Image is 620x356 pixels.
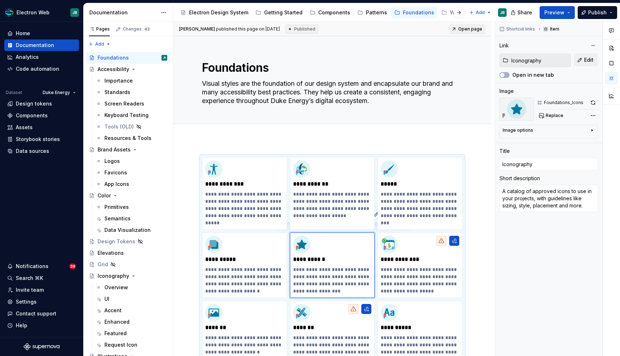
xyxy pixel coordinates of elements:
div: Pages [89,26,110,32]
button: Duke Energy [39,88,79,98]
div: Contact support [16,310,56,317]
a: Overview [93,282,170,293]
a: Tools (OLD) [93,121,170,132]
div: Color [98,192,111,199]
a: Elevations [86,247,170,259]
img: 6d5c5954-af5b-4b5f-9045-a28955d91f71.png [381,160,398,178]
a: What's New [438,7,483,18]
span: Replace [546,113,563,118]
a: Primitives [93,201,170,213]
div: App Icons [104,181,129,188]
img: 463e83ff-6b20-4932-b0f3-d0b97570b240.png [205,304,222,321]
span: Share [517,9,532,16]
a: Supernova Logo [24,343,60,350]
a: Components [4,110,79,121]
div: Brand Assets [98,146,131,153]
a: Code automation [4,63,79,75]
div: Favicons [104,169,127,176]
div: Storybook stories [16,136,60,143]
button: Preview [540,6,575,19]
div: JB [163,54,166,61]
textarea: Foundations [201,59,461,76]
img: acc8c8d1-2c22-4849-bf18-cd87dd91606a.png [381,304,398,321]
div: Published [286,25,318,33]
div: Iconography [98,272,129,280]
div: Assets [16,124,33,131]
span: Open page [458,26,482,32]
div: Getting Started [264,9,302,16]
div: Semantics [104,215,131,222]
a: Data Visualization [93,224,170,236]
span: Preview [544,9,564,16]
div: Accessibility [98,66,129,73]
div: Patterns [366,9,387,16]
a: Design tokens [4,98,79,109]
button: Edit [574,53,598,66]
a: Standards [93,86,170,98]
div: Analytics [16,53,39,61]
button: Electron WebJB [1,5,82,20]
div: Image options [503,127,533,133]
a: Storybook stories [4,133,79,145]
div: Page tree [178,5,465,20]
div: Primitives [104,203,129,211]
a: Grid [86,259,170,270]
span: published this page on [DATE] [179,26,280,32]
div: JB [500,10,505,15]
textarea: Visual styles are the foundation of our design system and encapsulate our brand and many accessib... [201,78,461,107]
button: Add [467,8,494,18]
a: App Icons [93,178,170,190]
a: Resources & Tools [93,132,170,144]
div: Settings [16,298,37,305]
img: b94becec-7a1d-46d9-9c77-9f4ff20df2ac.png [381,236,398,253]
div: Home [16,30,30,37]
span: Edit [584,56,593,64]
button: Search ⌘K [4,272,79,284]
span: Duke Energy [43,90,70,95]
a: Request Icon [93,339,170,351]
img: 619aa184-7454-4cbf-9a00-6bee3901e08c.png [293,236,310,253]
div: Logos [104,158,120,165]
a: Accessibility [86,64,170,75]
button: Help [4,320,79,331]
span: Shortcut links [506,26,535,32]
div: Standards [104,89,130,96]
img: f6f21888-ac52-4431-a6ea-009a12e2bf23.png [5,8,14,17]
div: Enhanced [104,318,130,325]
a: FoundationsJB [86,52,170,64]
div: Help [16,322,27,329]
button: Contact support [4,308,79,319]
button: Image options [503,127,595,136]
a: Color [86,190,170,201]
div: Code automation [16,65,59,72]
div: Foundations [403,9,434,16]
div: Request Icon [104,341,137,348]
input: Add title [499,158,598,170]
a: Analytics [4,51,79,63]
span: Add [476,10,485,15]
div: Short description [499,175,540,182]
a: Brand Assets [86,144,170,155]
a: Logos [93,155,170,167]
label: Open in new tab [512,71,554,79]
a: UI [93,293,170,305]
div: Foundations [98,54,129,61]
img: 73cd3cf8-cfab-4487-af61-5c92bf403a3b.png [293,304,310,321]
textarea: A catalog of approved icons to use in your projects, with guidelines like sizing, style, placemen... [499,185,598,212]
div: Components [16,112,48,119]
div: Invite team [16,286,44,294]
a: Data sources [4,145,79,157]
div: Featured [104,330,127,337]
div: Elevations [98,249,124,257]
button: Share [507,6,537,19]
button: Notifications39 [4,261,79,272]
a: Featured [93,328,170,339]
a: Enhanced [93,316,170,328]
a: Screen Readers [93,98,170,109]
div: Grid [98,261,108,268]
div: Changes [123,26,151,32]
button: Publish [578,6,617,19]
span: 39 [69,263,76,269]
a: Getting Started [253,7,305,18]
span: 42 [143,26,151,32]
